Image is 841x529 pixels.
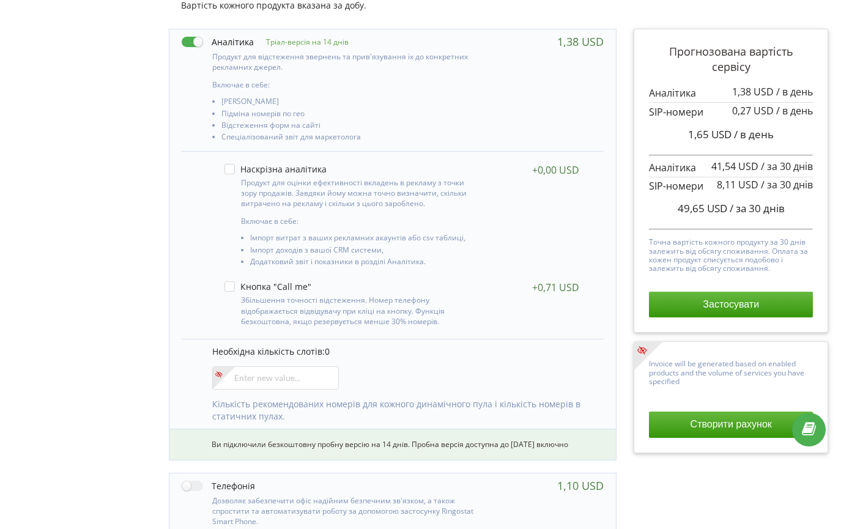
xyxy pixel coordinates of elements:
p: Аналітика [649,161,813,175]
p: Включає в себе: [241,216,473,226]
p: SIP-номери [649,105,813,119]
span: 0,27 USD [732,104,774,117]
li: Імпорт доходів з вашої CRM системи, [250,246,473,257]
div: 1,10 USD [557,479,604,492]
p: Включає в себе: [212,80,477,90]
p: Збільшення точності відстеження. Номер телефону відображається відвідувачу при кліці на кнопку. Ф... [241,295,473,326]
span: / в день [776,104,813,117]
span: 1,38 USD [732,85,774,98]
li: Підміна номерів по гео [221,109,477,121]
span: / за 30 днів [730,201,785,215]
label: Телефонія [182,479,255,492]
li: Додатковий звіт і показники в розділі Аналітика. [250,257,473,269]
span: 49,65 USD [678,201,727,215]
p: Дозволяє забезпечити офіс надійним безпечним зв'язком, а також спростити та автоматизувати роботу... [212,495,477,527]
p: Тріал-версія на 14 днів [254,37,349,47]
label: Аналітика [182,35,254,48]
span: / в день [776,85,813,98]
div: +0,71 USD [532,281,579,294]
span: 1,65 USD [688,127,732,141]
p: SIP-номери [649,179,813,193]
input: Enter new value... [212,366,339,390]
p: Точна вартість кожного продукту за 30 днів залежить від обсягу споживання. Оплата за кожен продук... [649,235,813,273]
p: Аналітика [649,86,813,100]
span: / за 30 днів [761,160,813,173]
span: 8,11 USD [717,178,758,191]
p: Invoice will be generated based on enabled products and the volume of services you have specified [649,357,813,386]
p: Прогнозована вартість сервісу [649,44,813,75]
span: / за 30 днів [761,178,813,191]
label: Наскрізна аналітика [224,164,327,174]
li: Спеціалізований звіт для маркетолога [221,133,477,144]
p: Продукт для оцінки ефективності вкладень в рекламу з точки зору продажів. Завдяки йому можна точн... [241,177,473,209]
button: Створити рахунок [649,412,813,437]
button: Застосувати [649,292,813,317]
div: 1,38 USD [557,35,604,48]
label: Кнопка "Call me" [224,281,311,292]
li: Відстеження форм на сайті [221,121,477,133]
li: Імпорт витрат з ваших рекламних акаунтів або csv таблиці, [250,234,473,245]
li: [PERSON_NAME] [221,97,477,109]
span: 0 [325,346,330,357]
span: / в день [734,127,774,141]
span: 41,54 USD [711,160,758,173]
p: Продукт для відстеження звернень та прив'язування їх до конкретних рекламних джерел. [212,51,477,72]
p: Необхідна кількість слотів: [212,346,591,358]
p: Кількість рекомендованих номерів для кожного динамічного пула і кількість номерів в статичних пулах. [212,398,591,423]
div: Ви підключили безкоштовну пробну версію на 14 днів. Пробна версія доступна до [DATE] включно [169,429,616,460]
div: +0,00 USD [532,164,579,176]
